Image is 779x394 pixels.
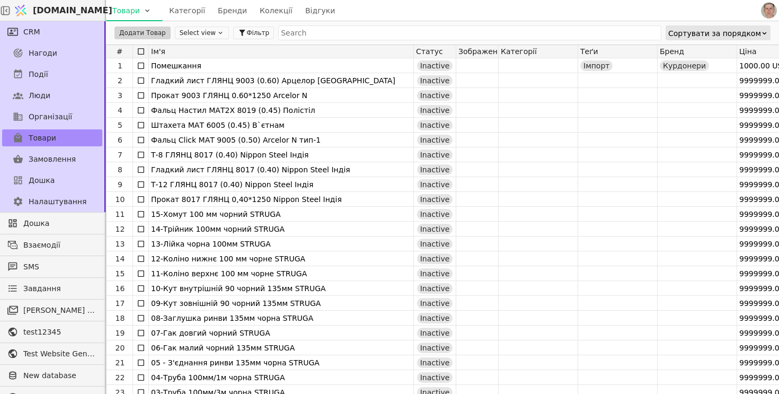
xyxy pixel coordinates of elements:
[108,222,132,237] div: 12
[417,135,453,145] div: Inactive
[29,133,56,144] span: Товари
[29,196,86,207] span: Налаштування
[108,192,132,207] div: 10
[108,326,132,340] div: 19
[175,27,229,39] button: Select view
[23,283,61,294] span: Завдання
[108,118,132,133] div: 5
[417,253,453,264] div: Inactive
[151,266,411,281] div: 11-Коліно верхнє 100 мм чорне STRUGA
[151,222,411,237] div: 14-Трійник 100мм чорний STRUGA
[11,1,106,21] a: [DOMAIN_NAME]
[2,302,102,319] a: [PERSON_NAME] розсилки
[151,177,411,192] div: Т-12 ГЛЯНЦ 8017 (0.40) Nippon Steel Індія
[2,23,102,40] a: CRM
[29,154,76,165] span: Замовлення
[107,45,133,58] div: #
[108,58,132,73] div: 1
[2,87,102,104] a: Люди
[417,298,453,309] div: Inactive
[417,357,453,368] div: Inactive
[151,47,165,56] span: Ім'я
[29,90,50,101] span: Люди
[151,326,411,340] div: 07-Гак довгий чорний STRUGA
[417,283,453,294] div: Inactive
[108,177,132,192] div: 9
[151,58,411,73] div: Помешкання
[417,239,453,249] div: Inactive
[660,47,684,56] span: Бренд
[151,133,411,147] div: Фальц Сlick МАТ 9005 (0.50) Arcelor N тип-1
[108,103,132,118] div: 4
[108,147,132,162] div: 7
[108,370,132,385] div: 22
[108,88,132,103] div: 3
[23,27,40,38] span: CRM
[417,150,453,160] div: Inactive
[108,162,132,177] div: 8
[417,194,453,205] div: Inactive
[417,372,453,383] div: Inactive
[151,192,411,207] div: Прокат 8017 ГЛЯНЦ 0,40*1250 Nippon Steel Індія
[23,261,97,273] span: SMS
[23,240,97,251] span: Взаємодії
[417,75,453,86] div: Inactive
[13,1,29,21] img: Logo
[2,280,102,297] a: Завдання
[29,69,48,80] span: Події
[108,133,132,147] div: 6
[417,268,453,279] div: Inactive
[2,215,102,232] a: Дошка
[108,311,132,326] div: 18
[151,296,411,311] div: 09-Кут зовнішній 90 чорний 135мм STRUGA
[417,328,453,338] div: Inactive
[739,47,757,56] span: Ціна
[417,120,453,130] div: Inactive
[580,47,598,56] span: Теґи
[108,207,132,222] div: 11
[151,355,411,370] div: 05 - З'єднання ринви 135мм чорна STRUGA
[151,237,411,251] div: 13-Лійка чорна 100мм STRUGA
[246,28,269,38] span: Фільтр
[151,281,411,296] div: 10-Кут внутрішній 90 чорний 135мм STRUGA
[2,323,102,340] a: test12345
[2,345,102,362] a: Test Website General template
[151,88,411,103] div: Прокат 9003 ГЛЯНЦ 0.60*1250 Arcelor N
[114,27,171,39] button: Додати Товар
[108,340,132,355] div: 20
[417,179,453,190] div: Inactive
[151,207,411,222] div: 15-Хомут 100 мм чорний STRUGA
[23,348,97,360] span: Test Website General template
[2,193,102,210] a: Налаштування
[108,355,132,370] div: 21
[29,175,55,186] span: Дошка
[417,209,453,220] div: Inactive
[458,47,498,56] span: Зображення
[23,305,97,316] span: [PERSON_NAME] розсилки
[33,4,112,17] span: [DOMAIN_NAME]
[108,237,132,251] div: 13
[151,162,411,177] div: Гладкий лист ГЛЯНЦ 8017 (0.40) Nippon Steel Індія
[2,172,102,189] a: Дошка
[417,343,453,353] div: Inactive
[278,25,661,40] input: Search
[108,251,132,266] div: 14
[151,370,411,385] div: 04-Труба 100мм/1м чорна STRUGA
[417,224,453,234] div: Inactive
[417,313,453,323] div: Inactive
[108,296,132,311] div: 17
[23,370,97,381] span: New database
[108,73,132,88] div: 2
[23,218,97,229] span: Дошка
[417,90,453,101] div: Inactive
[151,118,411,133] div: Штахета МАТ 6005 (0.45) В`єтнам
[668,26,761,41] div: Сортувати за порядком
[2,258,102,275] a: SMS
[151,340,411,355] div: 06-Гак малий чорний 135мм STRUGA
[660,60,709,71] div: Курдонери
[761,3,777,19] img: 1560949290925-CROPPED-IMG_0201-2-.jpg
[151,311,411,326] div: 08-Заглушка ринви 135мм чорна STRUGA
[23,327,97,338] span: test12345
[2,45,102,62] a: Нагоди
[2,129,102,146] a: Товари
